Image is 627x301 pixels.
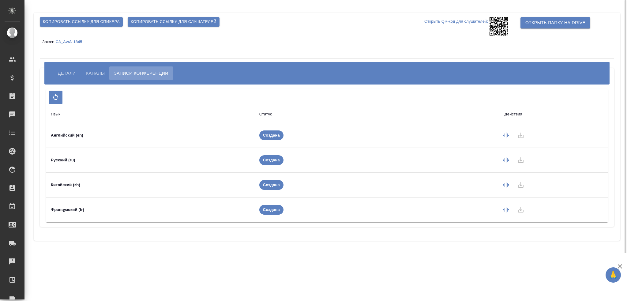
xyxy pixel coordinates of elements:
span: Копировать ссылку для спикера [43,18,120,25]
button: Сформировать запись [499,153,513,167]
span: Записи конференции [114,70,168,77]
span: Открыть папку на Drive [525,19,585,27]
p: Заказ: [42,40,55,44]
span: Каналы [86,70,105,77]
span: Создана [259,207,283,213]
button: Обновить список [49,91,62,104]
td: Русский (ru) [46,148,254,173]
p: Открыть QR-код для слушателей: [424,17,488,36]
td: Французский (fr) [46,198,254,222]
span: Создана [259,132,283,138]
th: Язык [46,106,254,123]
th: Действия [419,106,608,123]
span: Детали [58,70,76,77]
button: Сформировать запись [499,178,513,192]
span: 🙏 [608,269,618,281]
td: Китайский (zh) [46,173,254,198]
button: 🙏 [606,267,621,283]
span: Создана [259,157,283,163]
button: Сформировать запись [499,202,513,217]
td: Английский (en) [46,123,254,148]
button: Открыть папку на Drive [520,17,590,28]
a: C3_AwA-1845 [55,39,87,44]
span: Создана [259,182,283,188]
button: Копировать ссылку для слушателей [128,17,220,27]
span: Копировать ссылку для слушателей [131,18,216,25]
button: Копировать ссылку для спикера [40,17,123,27]
th: Статус [254,106,419,123]
button: Сформировать запись [499,128,513,143]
